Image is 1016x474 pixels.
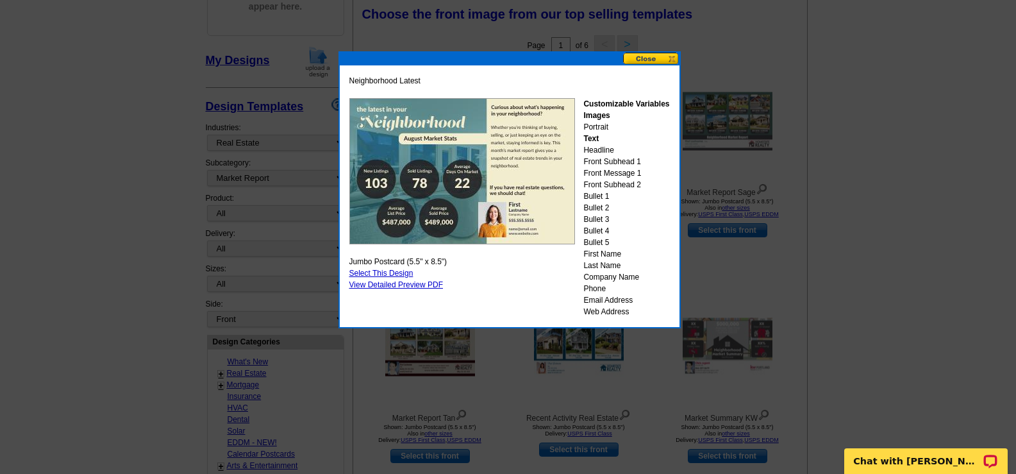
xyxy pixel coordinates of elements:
[583,99,669,108] strong: Customizable Variables
[349,256,447,267] span: Jumbo Postcard (5.5" x 8.5")
[349,280,444,289] a: View Detailed Preview PDF
[583,111,610,120] strong: Images
[836,434,1016,474] iframe: LiveChat chat widget
[583,134,599,143] strong: Text
[583,98,669,317] div: Portrait Headline Front Subhead 1 Front Message 1 Front Subhead 2 Bullet 1 Bullet 2 Bullet 3 Bull...
[349,75,421,87] span: Neighborhood Latest
[349,269,413,278] a: Select This Design
[349,98,575,244] img: GENPJF_LatestNeighborhood_All.jpg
